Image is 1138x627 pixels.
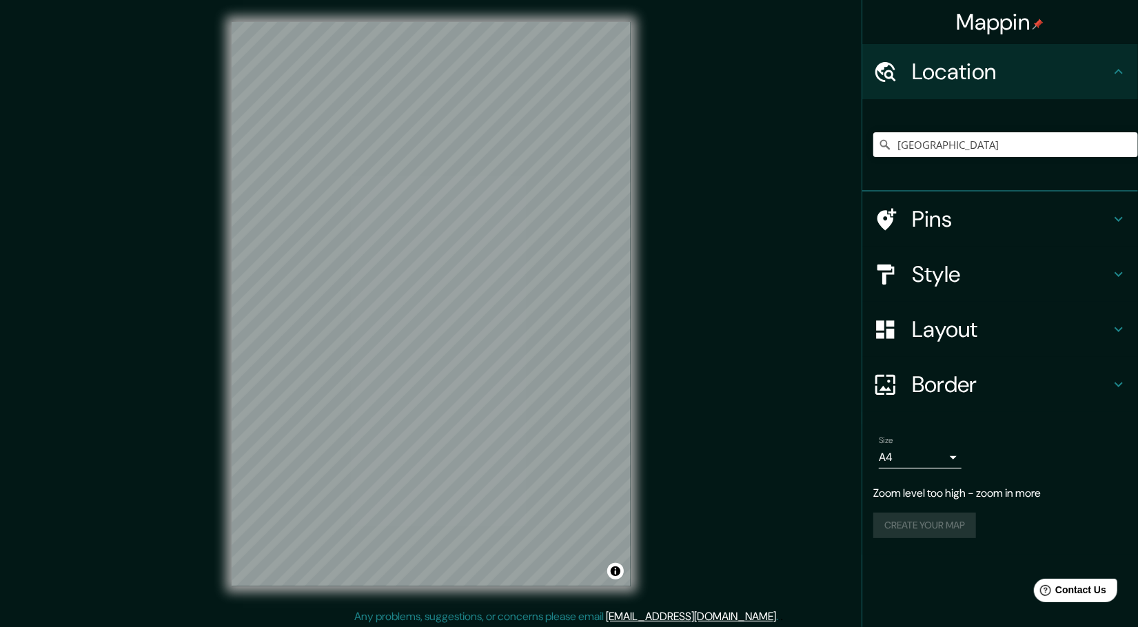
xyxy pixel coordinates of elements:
h4: Location [912,58,1110,85]
div: . [779,608,781,625]
div: Layout [862,302,1138,357]
div: . [781,608,784,625]
img: pin-icon.png [1033,19,1044,30]
label: Size [879,435,893,446]
div: Border [862,357,1138,412]
iframe: Help widget launcher [1015,573,1123,612]
h4: Style [912,260,1110,288]
p: Any problems, suggestions, or concerns please email . [355,608,779,625]
h4: Layout [912,316,1110,343]
canvas: Map [232,22,631,586]
h4: Pins [912,205,1110,233]
p: Zoom level too high - zoom in more [873,485,1127,502]
div: Location [862,44,1138,99]
div: Pins [862,192,1138,247]
button: Toggle attribution [607,563,624,579]
input: Pick your city or area [873,132,1138,157]
div: A4 [879,446,962,469]
h4: Mappin [957,8,1044,36]
div: Style [862,247,1138,302]
a: [EMAIL_ADDRESS][DOMAIN_NAME] [607,609,777,624]
h4: Border [912,371,1110,398]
